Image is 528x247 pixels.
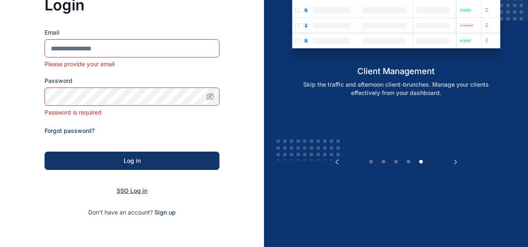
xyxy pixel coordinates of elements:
[45,60,219,68] div: Please provide your email
[154,208,176,217] span: Sign up
[451,158,460,166] button: Next
[45,28,219,37] label: Email
[289,80,503,97] p: Skip the traffic and afternoon client-brunches. Manage your clients effectively from your dashboard.
[417,158,425,166] button: 5
[333,158,341,166] button: Previous
[154,209,176,216] a: Sign up
[45,77,219,85] label: Password
[45,127,95,134] a: Forgot password?
[58,157,206,165] div: Log in
[45,208,219,217] p: Don't have an account?
[117,187,147,194] a: SSO Log in
[45,152,219,170] button: Log in
[281,65,512,77] h5: client management
[404,158,413,166] button: 4
[392,158,400,166] button: 3
[379,158,388,166] button: 2
[367,158,375,166] button: 1
[45,108,219,117] div: Password is required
